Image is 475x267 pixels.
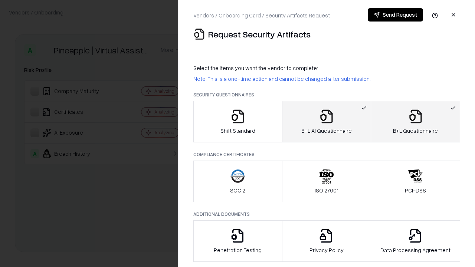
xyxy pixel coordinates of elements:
[301,127,352,135] p: B+L AI Questionnaire
[193,151,460,158] p: Compliance Certificates
[282,161,371,202] button: ISO 27001
[193,75,460,83] p: Note: This is a one-time action and cannot be changed after submission.
[371,220,460,262] button: Data Processing Agreement
[380,246,451,254] p: Data Processing Agreement
[282,220,371,262] button: Privacy Policy
[193,64,460,72] p: Select the items you want the vendor to complete:
[193,211,460,217] p: Additional Documents
[371,101,460,142] button: B+L Questionnaire
[405,187,426,194] p: PCI-DSS
[220,127,255,135] p: Shift Standard
[193,101,282,142] button: Shift Standard
[309,246,344,254] p: Privacy Policy
[393,127,438,135] p: B+L Questionnaire
[368,8,423,22] button: Send Request
[193,11,330,19] p: Vendors / Onboarding Card / Security Artifacts Request
[371,161,460,202] button: PCI-DSS
[193,220,282,262] button: Penetration Testing
[193,161,282,202] button: SOC 2
[208,28,311,40] p: Request Security Artifacts
[315,187,338,194] p: ISO 27001
[214,246,262,254] p: Penetration Testing
[282,101,371,142] button: B+L AI Questionnaire
[193,92,460,98] p: Security Questionnaires
[230,187,245,194] p: SOC 2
